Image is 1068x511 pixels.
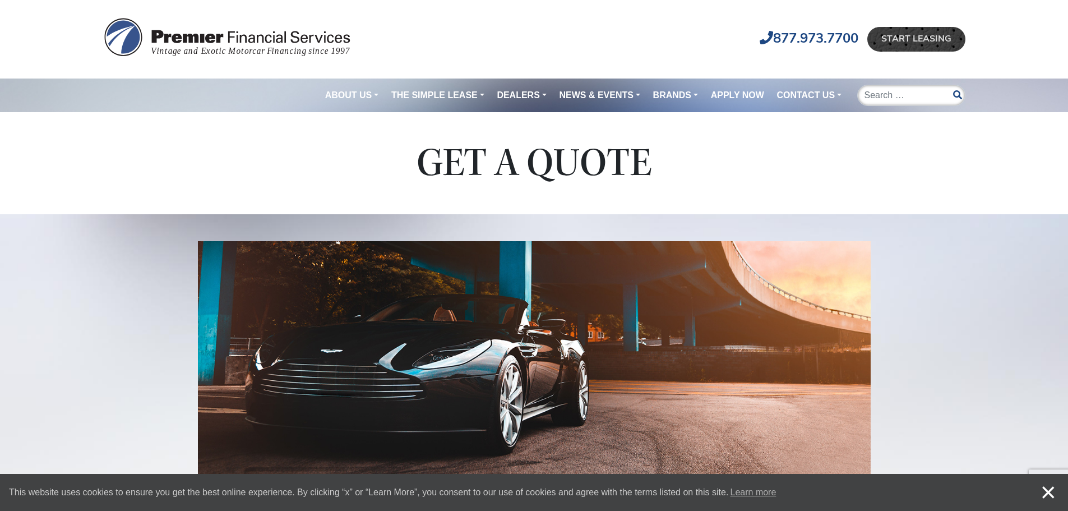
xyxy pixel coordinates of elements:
[387,84,489,107] a: The Simple Lease
[1029,474,1068,511] a: dismiss cookie message
[706,84,769,107] a: Apply Now
[492,84,551,107] a: Dealers
[9,484,1020,501] span: This website uses cookies to ensure you get the best online experience. By clicking “x” or “Learn...
[867,27,965,52] a: Start Leasing
[649,84,703,107] a: Brands
[198,241,871,477] img: request-quote-hero.jpg
[103,6,355,73] img: pfs-logo.svg
[772,84,846,107] a: Contact Us
[760,29,858,49] a: 877.973.7700
[321,84,383,107] a: About Us
[554,84,645,107] a: News & Events
[728,484,778,501] a: learn more about cookies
